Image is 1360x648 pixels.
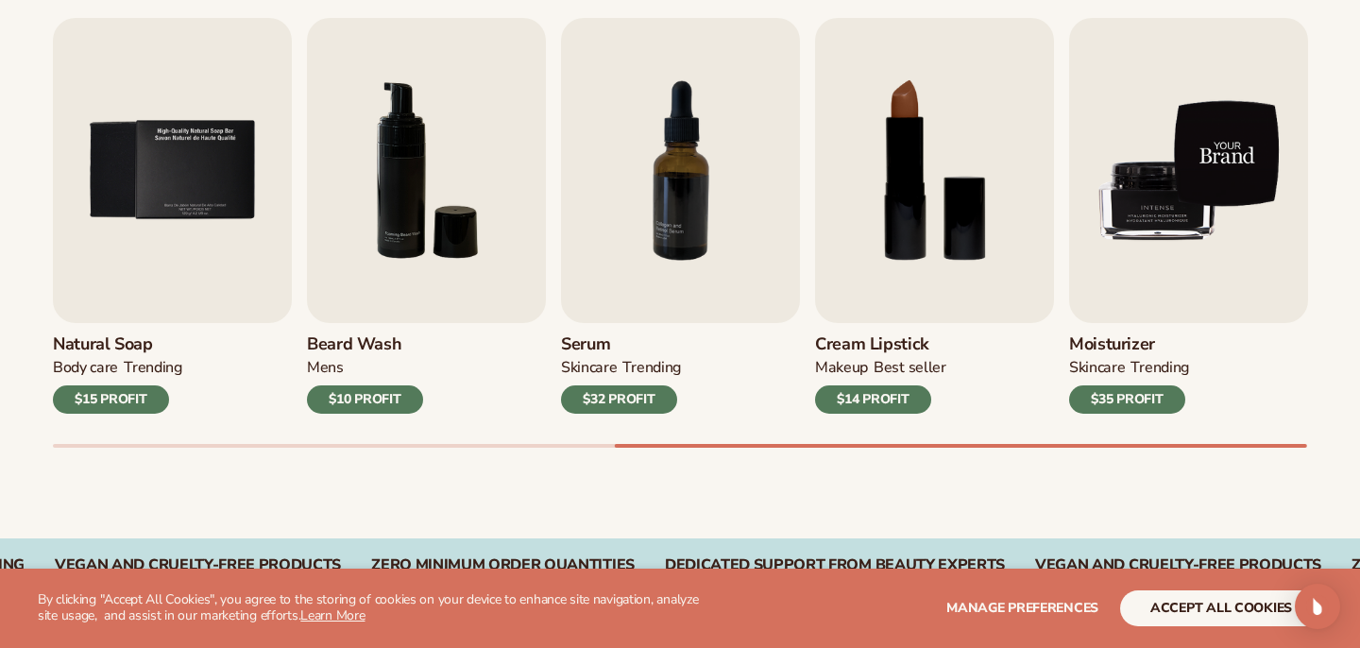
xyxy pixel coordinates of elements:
a: 6 / 9 [307,18,546,414]
div: TRENDING [622,358,680,378]
a: 9 / 9 [1069,18,1308,414]
span: Manage preferences [946,599,1098,617]
button: accept all cookies [1120,590,1322,626]
h3: Natural Soap [53,334,182,355]
div: $14 PROFIT [815,385,931,414]
div: Open Intercom Messenger [1295,584,1340,629]
div: BODY Care [53,358,118,378]
a: Learn More [300,606,365,624]
a: 8 / 9 [815,18,1054,414]
div: BEST SELLER [874,358,946,378]
div: Vegan and Cruelty-Free Products [1035,556,1321,574]
div: DEDICATED SUPPORT FROM BEAUTY EXPERTS [665,556,1005,574]
a: 5 / 9 [53,18,292,414]
a: 7 / 9 [561,18,800,414]
h3: Beard Wash [307,334,423,355]
div: $10 PROFIT [307,385,423,414]
div: ZERO MINIMUM ORDER QUANTITIES [371,556,635,574]
div: mens [307,358,344,378]
h3: Moisturizer [1069,334,1189,355]
div: SKINCARE [1069,358,1125,378]
p: By clicking "Accept All Cookies", you agree to the storing of cookies on your device to enhance s... [38,592,710,624]
div: $15 PROFIT [53,385,169,414]
img: Shopify Image 13 [1069,18,1308,323]
h3: Serum [561,334,681,355]
div: TRENDING [1130,358,1188,378]
button: Manage preferences [946,590,1098,626]
div: MAKEUP [815,358,868,378]
div: TRENDING [124,358,181,378]
h3: Cream Lipstick [815,334,946,355]
div: SKINCARE [561,358,617,378]
div: $32 PROFIT [561,385,677,414]
div: VEGAN AND CRUELTY-FREE PRODUCTS [55,556,341,574]
div: $35 PROFIT [1069,385,1185,414]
